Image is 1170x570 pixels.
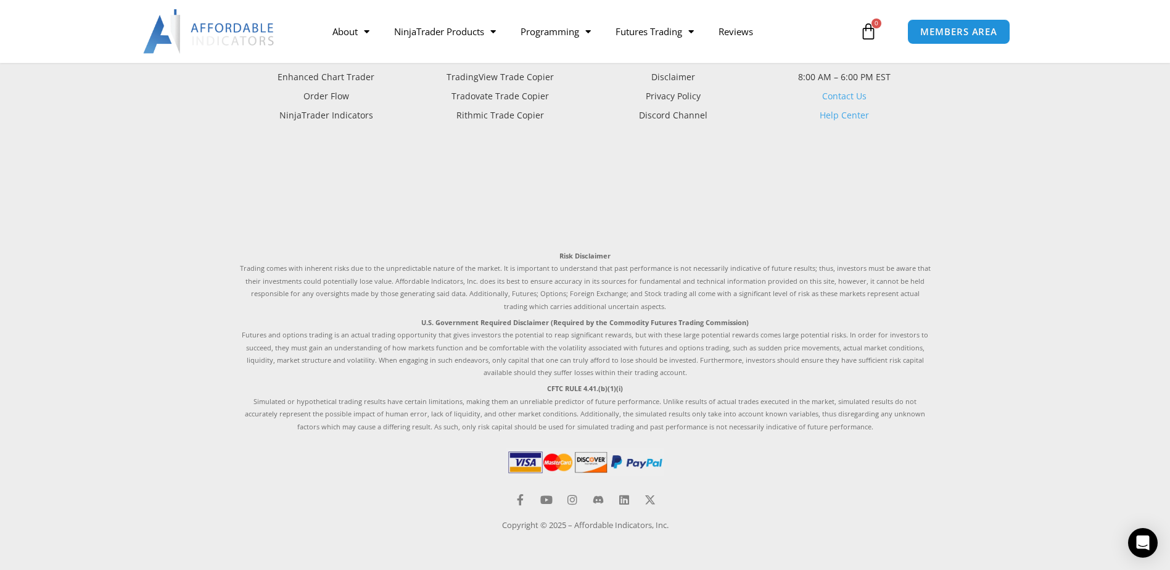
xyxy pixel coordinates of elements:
[585,88,758,104] a: Privacy Policy
[413,88,585,104] a: Tradovate Trade Copier
[320,17,857,46] nav: Menu
[279,107,373,123] span: NinjaTrader Indicators
[822,90,867,102] a: Contact Us
[758,69,931,85] p: 8:00 AM – 6:00 PM EST
[303,88,349,104] span: Order Flow
[506,448,665,476] img: PaymentIcons | Affordable Indicators – NinjaTrader
[443,69,554,85] span: TradingView Trade Copier
[547,384,623,393] strong: CFTC RULE 4.41.(b)(1)(i)
[448,88,549,104] span: Tradovate Trade Copier
[643,88,701,104] span: Privacy Policy
[240,250,931,313] p: Trading comes with inherent risks due to the unpredictable nature of the market. It is important ...
[871,19,881,28] span: 0
[648,69,695,85] span: Disclaimer
[820,109,869,121] a: Help Center
[453,107,544,123] span: Rithmic Trade Copier
[413,69,585,85] a: TradingView Trade Copier
[502,519,669,531] a: Copyright © 2025 – Affordable Indicators, Inc.
[413,107,585,123] a: Rithmic Trade Copier
[278,69,374,85] span: Enhanced Chart Trader
[240,88,413,104] a: Order Flow
[706,17,765,46] a: Reviews
[320,17,382,46] a: About
[382,17,508,46] a: NinjaTrader Products
[143,9,276,54] img: LogoAI | Affordable Indicators – NinjaTrader
[240,316,931,379] p: Futures and options trading is an actual trading opportunity that gives investors the potential t...
[1128,528,1158,558] div: Open Intercom Messenger
[240,107,413,123] a: NinjaTrader Indicators
[907,19,1010,44] a: MEMBERS AREA
[559,251,611,260] strong: Risk Disclaimer
[920,27,997,36] span: MEMBERS AREA
[841,14,896,49] a: 0
[421,318,749,327] strong: U.S. Government Required Disclaimer (Required by the Commodity Futures Trading Commission)
[585,107,758,123] a: Discord Channel
[636,107,707,123] span: Discord Channel
[240,382,931,433] p: Simulated or hypothetical trading results have certain limitations, making them an unreliable pre...
[508,17,603,46] a: Programming
[585,69,758,85] a: Disclaimer
[240,151,931,238] iframe: Customer reviews powered by Trustpilot
[240,69,413,85] a: Enhanced Chart Trader
[603,17,706,46] a: Futures Trading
